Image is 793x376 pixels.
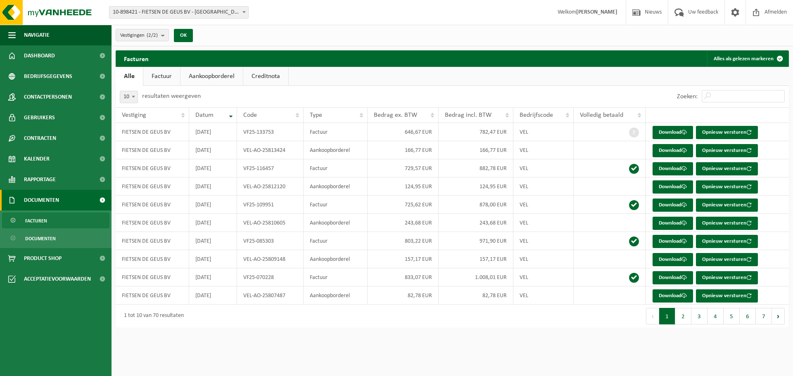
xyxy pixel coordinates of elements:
span: Kalender [24,149,50,169]
span: Contracten [24,128,56,149]
button: Vestigingen(2/2) [116,29,169,41]
td: VEL [513,177,574,196]
button: Opnieuw versturen [696,162,758,175]
td: [DATE] [189,196,237,214]
button: 4 [708,308,724,324]
td: 124,95 EUR [368,177,438,196]
td: 243,68 EUR [439,214,513,232]
span: Documenten [24,190,59,210]
a: Creditnota [243,67,288,86]
a: Download [653,217,693,230]
span: 10-898421 - FIETSEN DE GEUS BV - ANTWERPEN [109,6,249,19]
button: Opnieuw versturen [696,253,758,266]
td: VEL-AO-25809148 [237,250,304,268]
td: [DATE] [189,123,237,141]
td: Aankoopborderel [304,214,368,232]
td: VEL-AO-25813424 [237,141,304,159]
span: Bedrijfsgegevens [24,66,72,87]
button: Alles als gelezen markeren [707,50,788,67]
td: FIETSEN DE GEUS BV [116,214,189,232]
span: Bedrijfscode [520,112,553,118]
button: Opnieuw versturen [696,199,758,212]
td: Factuur [304,268,368,286]
td: 971,90 EUR [439,232,513,250]
td: FIETSEN DE GEUS BV [116,177,189,196]
span: Gebruikers [24,107,55,128]
span: Documenten [25,231,56,246]
td: 878,00 EUR [439,196,513,214]
td: FIETSEN DE GEUS BV [116,196,189,214]
a: Factuur [143,67,180,86]
td: 1.008,01 EUR [439,268,513,286]
span: Datum [195,112,214,118]
td: Aankoopborderel [304,250,368,268]
button: OK [174,29,193,42]
td: 803,22 EUR [368,232,438,250]
td: VF25-070228 [237,268,304,286]
td: 157,17 EUR [368,250,438,268]
td: FIETSEN DE GEUS BV [116,159,189,177]
td: VEL [513,268,574,286]
button: 6 [740,308,756,324]
button: Opnieuw versturen [696,217,758,230]
td: 882,78 EUR [439,159,513,177]
span: 10 [120,91,138,103]
td: Factuur [304,232,368,250]
td: 166,77 EUR [439,141,513,159]
strong: [PERSON_NAME] [576,9,617,15]
button: Opnieuw versturen [696,235,758,248]
span: Type [310,112,322,118]
td: Factuur [304,159,368,177]
div: 1 tot 10 van 70 resultaten [120,309,184,324]
a: Alle [116,67,143,86]
a: Download [653,253,693,266]
td: VEL [513,214,574,232]
td: [DATE] [189,268,237,286]
span: Code [243,112,257,118]
span: Dashboard [24,45,55,66]
td: Factuur [304,123,368,141]
td: VEL-AO-25812120 [237,177,304,196]
count: (2/2) [147,33,158,38]
a: Download [653,162,693,175]
span: Acceptatievoorwaarden [24,269,91,289]
td: VEL [513,250,574,268]
label: resultaten weergeven [142,93,201,99]
td: 82,78 EUR [439,286,513,305]
td: FIETSEN DE GEUS BV [116,232,189,250]
span: Bedrag ex. BTW [374,112,417,118]
td: [DATE] [189,214,237,232]
td: VF25-133753 [237,123,304,141]
span: 10-898421 - FIETSEN DE GEUS BV - ANTWERPEN [109,7,248,18]
td: 82,78 EUR [368,286,438,305]
a: Facturen [2,213,109,228]
td: [DATE] [189,159,237,177]
button: 2 [675,308,691,324]
span: Bedrag incl. BTW [445,112,491,118]
h2: Facturen [116,50,157,66]
td: 166,77 EUR [368,141,438,159]
button: Next [772,308,785,324]
a: Download [653,144,693,157]
td: Aankoopborderel [304,141,368,159]
td: FIETSEN DE GEUS BV [116,250,189,268]
a: Documenten [2,230,109,246]
td: 729,57 EUR [368,159,438,177]
td: 157,17 EUR [439,250,513,268]
button: 7 [756,308,772,324]
a: Download [653,199,693,212]
button: 5 [724,308,740,324]
td: VEL [513,159,574,177]
a: Aankoopborderel [180,67,243,86]
button: Opnieuw versturen [696,126,758,139]
td: FIETSEN DE GEUS BV [116,141,189,159]
td: VEL-AO-25810605 [237,214,304,232]
button: 3 [691,308,708,324]
td: 646,67 EUR [368,123,438,141]
a: Download [653,271,693,284]
td: 833,07 EUR [368,268,438,286]
td: [DATE] [189,232,237,250]
td: Aankoopborderel [304,286,368,305]
td: VEL-AO-25807487 [237,286,304,305]
label: Zoeken: [677,93,698,100]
